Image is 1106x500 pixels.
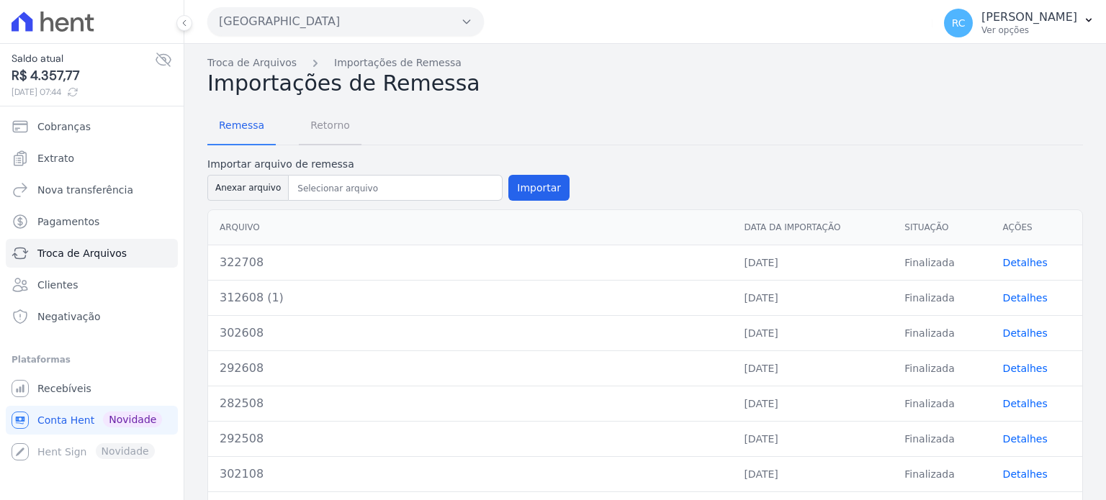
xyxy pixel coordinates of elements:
[37,119,91,134] span: Cobranças
[6,239,178,268] a: Troca de Arquivos
[220,289,721,306] div: 312608 (1)
[1003,292,1048,304] a: Detalhes
[220,465,721,483] div: 302108
[12,51,155,66] span: Saldo atual
[893,280,991,315] td: Finalizada
[1003,468,1048,480] a: Detalhes
[6,374,178,403] a: Recebíveis
[292,180,499,197] input: Selecionar arquivo
[1003,398,1048,409] a: Detalhes
[932,3,1106,43] button: RC [PERSON_NAME] Ver opções
[508,175,570,201] button: Importar
[12,112,172,466] nav: Sidebar
[6,207,178,236] a: Pagamentos
[732,350,893,386] td: [DATE]
[6,112,178,141] a: Cobranças
[893,245,991,280] td: Finalizada
[37,278,78,292] span: Clientes
[6,271,178,299] a: Clientes
[207,108,276,145] a: Remessa
[732,315,893,350] td: [DATE]
[207,175,289,201] button: Anexar arquivo
[37,214,99,229] span: Pagamentos
[220,430,721,447] div: 292508
[981,24,1077,36] p: Ver opções
[732,280,893,315] td: [DATE]
[893,350,991,386] td: Finalizada
[6,406,178,435] a: Conta Hent Novidade
[732,456,893,491] td: [DATE]
[1003,327,1048,339] a: Detalhes
[37,381,91,396] span: Recebíveis
[299,108,361,145] a: Retorno
[37,151,74,165] span: Extrato
[893,421,991,456] td: Finalizada
[220,254,721,271] div: 322708
[210,111,273,140] span: Remessa
[334,55,462,71] a: Importações de Remessa
[732,210,893,245] th: Data da Importação
[302,111,359,140] span: Retorno
[207,71,1083,96] h2: Importações de Remessa
[12,86,155,99] span: [DATE] 07:44
[208,210,732,245] th: Arquivo
[1003,363,1048,374] a: Detalhes
[893,210,991,245] th: Situação
[893,456,991,491] td: Finalizada
[207,55,297,71] a: Troca de Arquivos
[37,309,101,324] span: Negativação
[981,10,1077,24] p: [PERSON_NAME]
[220,395,721,412] div: 282508
[6,144,178,173] a: Extrato
[37,246,127,260] span: Troca de Arquivos
[732,386,893,421] td: [DATE]
[732,245,893,280] td: [DATE]
[220,360,721,377] div: 292608
[37,413,94,427] span: Conta Hent
[12,66,155,86] span: R$ 4.357,77
[220,324,721,342] div: 302608
[103,412,162,427] span: Novidade
[893,386,991,421] td: Finalizada
[37,183,133,197] span: Nova transferência
[207,157,570,172] label: Importar arquivo de remessa
[6,302,178,331] a: Negativação
[1003,433,1048,445] a: Detalhes
[6,176,178,204] a: Nova transferência
[12,351,172,368] div: Plataformas
[732,421,893,456] td: [DATE]
[207,7,484,36] button: [GEOGRAPHIC_DATA]
[952,18,966,28] span: RC
[1003,257,1048,268] a: Detalhes
[207,55,1083,71] nav: Breadcrumb
[992,210,1082,245] th: Ações
[893,315,991,350] td: Finalizada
